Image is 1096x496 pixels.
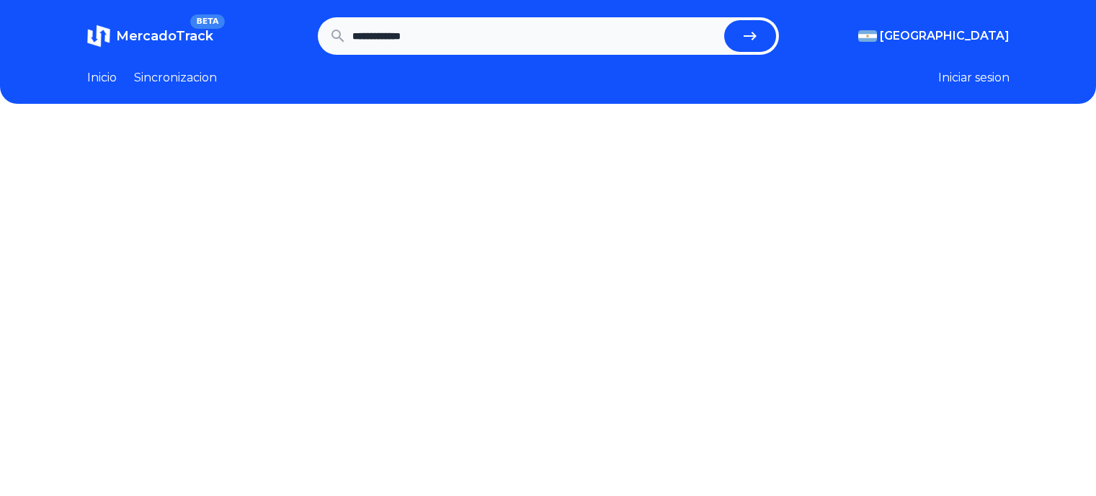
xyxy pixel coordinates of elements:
[880,27,1010,45] span: [GEOGRAPHIC_DATA]
[116,28,213,44] span: MercadoTrack
[858,27,1010,45] button: [GEOGRAPHIC_DATA]
[134,69,217,87] a: Sincronizacion
[87,25,213,48] a: MercadoTrackBETA
[190,14,224,29] span: BETA
[938,69,1010,87] button: Iniciar sesion
[87,69,117,87] a: Inicio
[87,25,110,48] img: MercadoTrack
[858,30,877,42] img: Argentina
